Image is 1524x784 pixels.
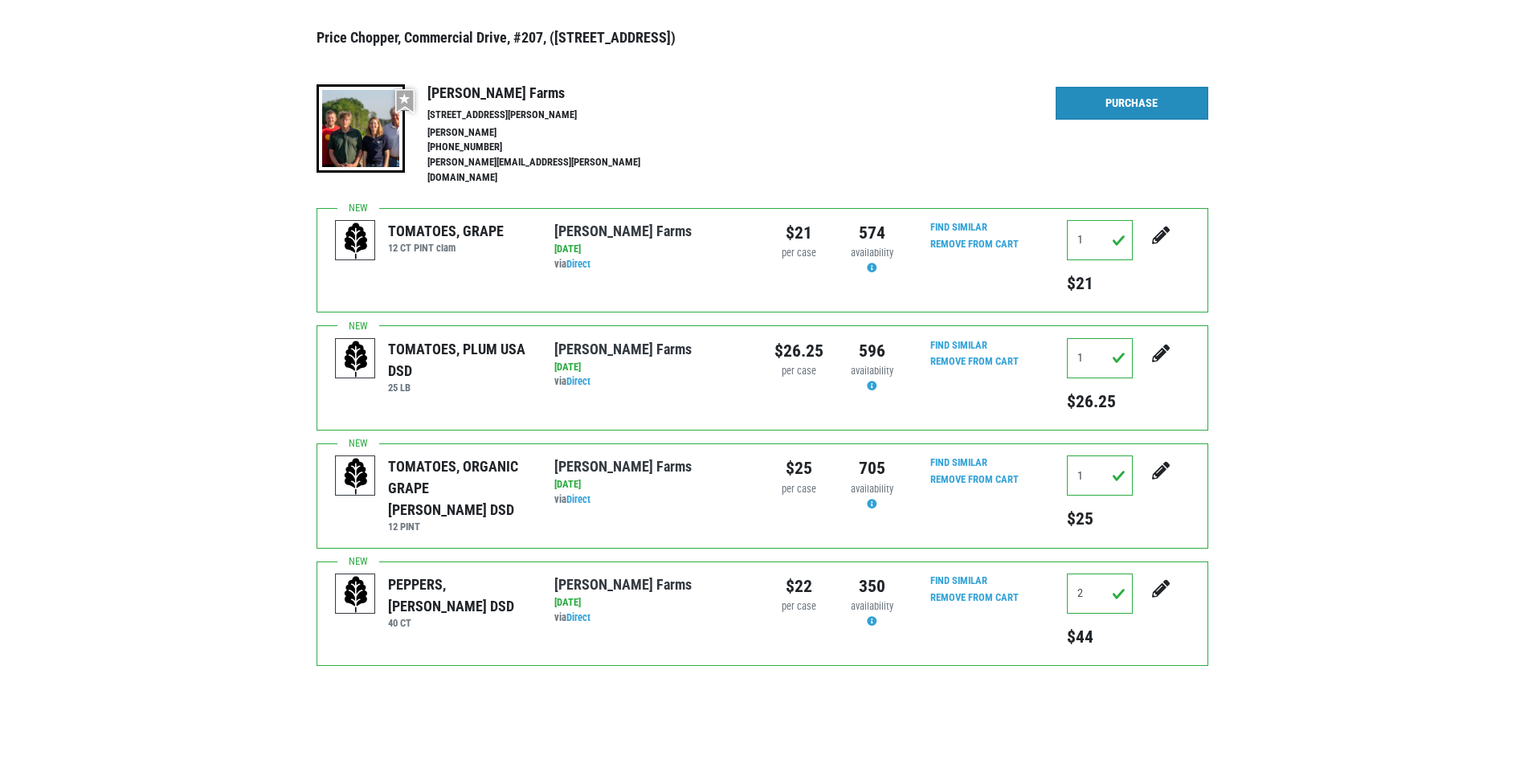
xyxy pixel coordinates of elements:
[554,458,692,475] a: [PERSON_NAME] Farms
[336,574,376,615] img: placeholder-variety-43d6402dacf2d531de610a020419775a.svg
[388,382,530,394] h6: 25 LB
[848,574,897,599] div: 350
[388,455,530,521] div: TOMATOES, ORGANIC GRAPE [PERSON_NAME] DSD
[566,375,590,387] a: Direct
[388,220,504,242] div: TOMATOES, GRAPE
[921,589,1028,607] input: Remove From Cart
[554,477,750,492] div: [DATE]
[930,339,987,351] a: Find Similar
[851,247,893,259] span: availability
[554,492,750,508] div: via
[427,155,675,186] li: [PERSON_NAME][EMAIL_ADDRESS][PERSON_NAME][DOMAIN_NAME]
[388,521,530,533] h6: 12 PINT
[921,235,1028,254] input: Remove From Cart
[336,456,376,496] img: placeholder-variety-43d6402dacf2d531de610a020419775a.svg
[388,574,530,617] div: PEPPERS, [PERSON_NAME] DSD
[554,576,692,593] a: [PERSON_NAME] Farms
[336,221,376,261] img: placeholder-variety-43d6402dacf2d531de610a020419775a.svg
[317,84,405,173] img: thumbnail-8a08f3346781c529aa742b86dead986c.jpg
[336,339,376,379] img: placeholder-variety-43d6402dacf2d531de610a020419775a.svg
[774,574,823,599] div: $22
[566,258,590,270] a: Direct
[554,360,750,375] div: [DATE]
[774,455,823,481] div: $25
[851,483,893,495] span: availability
[921,353,1028,371] input: Remove From Cart
[774,482,823,497] div: per case
[774,364,823,379] div: per case
[774,246,823,261] div: per case
[774,338,823,364] div: $26.25
[1067,627,1133,647] h5: $44
[554,223,692,239] a: [PERSON_NAME] Farms
[317,29,1208,47] h3: Price Chopper, Commercial Drive, #207, ([STREET_ADDRESS])
[427,84,675,102] h4: [PERSON_NAME] Farms
[1067,391,1133,412] h5: $26.25
[930,221,987,233] a: Find Similar
[554,257,750,272] div: via
[1067,273,1133,294] h5: $21
[388,617,530,629] h6: 40 CT
[774,220,823,246] div: $21
[1056,87,1208,120] a: Purchase
[921,471,1028,489] input: Remove From Cart
[851,365,893,377] span: availability
[566,611,590,623] a: Direct
[554,610,750,626] div: via
[554,374,750,390] div: via
[851,600,893,612] span: availability
[848,455,897,481] div: 705
[427,140,675,155] li: [PHONE_NUMBER]
[554,341,692,357] a: [PERSON_NAME] Farms
[1067,455,1133,496] input: Qty
[388,338,530,382] div: TOMATOES, PLUM USA DSD
[848,220,897,246] div: 574
[774,599,823,615] div: per case
[848,338,897,364] div: 596
[1067,508,1133,529] h5: $25
[1067,338,1133,378] input: Qty
[554,595,750,610] div: [DATE]
[427,125,675,141] li: [PERSON_NAME]
[930,456,987,468] a: Find Similar
[1067,220,1133,260] input: Qty
[1067,574,1133,614] input: Qty
[427,108,675,123] li: [STREET_ADDRESS][PERSON_NAME]
[554,242,750,257] div: [DATE]
[388,242,504,254] h6: 12 CT PINT clam
[566,493,590,505] a: Direct
[930,574,987,586] a: Find Similar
